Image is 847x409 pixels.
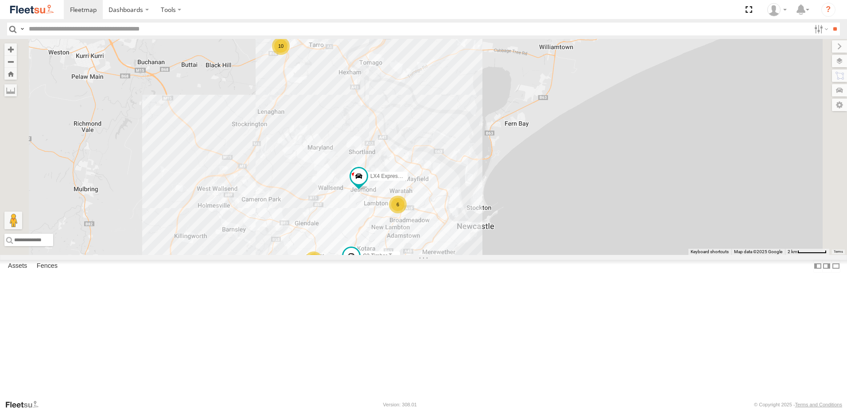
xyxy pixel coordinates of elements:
span: LX4 Express Ute [370,174,410,180]
i: ? [821,3,835,17]
button: Zoom out [4,55,17,68]
div: Version: 308.01 [383,402,417,407]
span: Map data ©2025 Google [734,249,782,254]
label: Search Filter Options [811,23,830,35]
button: Keyboard shortcuts [691,249,729,255]
button: Zoom in [4,43,17,55]
a: Terms and Conditions [795,402,842,407]
button: Map Scale: 2 km per 62 pixels [785,249,829,255]
button: Drag Pegman onto the map to open Street View [4,212,22,229]
label: Hide Summary Table [831,260,840,273]
div: 10 [272,37,290,55]
label: Assets [4,260,31,272]
label: Dock Summary Table to the Right [822,260,831,273]
a: Terms (opens in new tab) [834,250,843,254]
span: 2 km [788,249,797,254]
img: fleetsu-logo-horizontal.svg [9,4,55,15]
a: Visit our Website [5,400,46,409]
div: 6 [389,196,407,213]
label: Dock Summary Table to the Left [813,260,822,273]
label: Search Query [19,23,26,35]
div: James Cullen [764,3,790,16]
span: C3 Timber Truck [363,253,402,259]
label: Map Settings [832,99,847,111]
button: Zoom Home [4,68,17,80]
div: 9 [305,251,322,269]
label: Fences [32,260,62,272]
div: © Copyright 2025 - [754,402,842,407]
label: Measure [4,84,17,96]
